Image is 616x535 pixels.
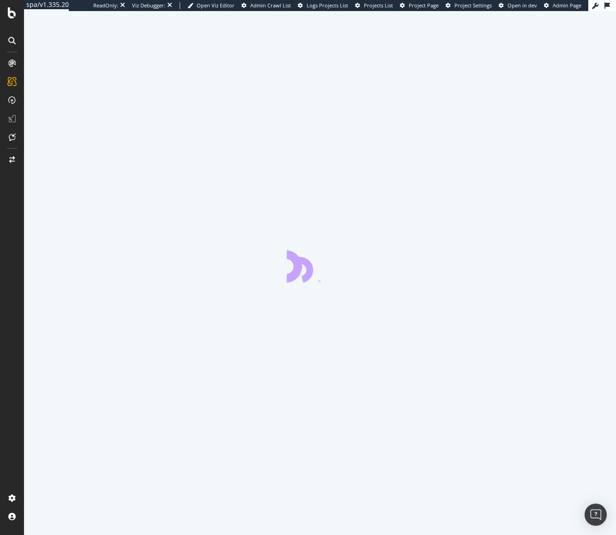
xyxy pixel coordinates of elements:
div: Open Intercom Messenger [585,504,607,526]
div: animation [287,249,353,283]
span: Admin Crawl List [250,2,291,9]
a: Admin Page [544,2,581,9]
span: Logs Projects List [307,2,348,9]
div: ReadOnly: [93,2,118,9]
span: Admin Page [553,2,581,9]
a: Admin Crawl List [242,2,291,9]
span: Project Settings [454,2,492,9]
a: Project Settings [446,2,492,9]
a: Projects List [355,2,393,9]
span: Open in dev [507,2,537,9]
span: Projects List [364,2,393,9]
span: Open Viz Editor [197,2,235,9]
div: Viz Debugger: [132,2,165,9]
a: Logs Projects List [298,2,348,9]
a: Open Viz Editor [187,2,235,9]
span: Project Page [409,2,439,9]
a: Open in dev [499,2,537,9]
a: Project Page [400,2,439,9]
